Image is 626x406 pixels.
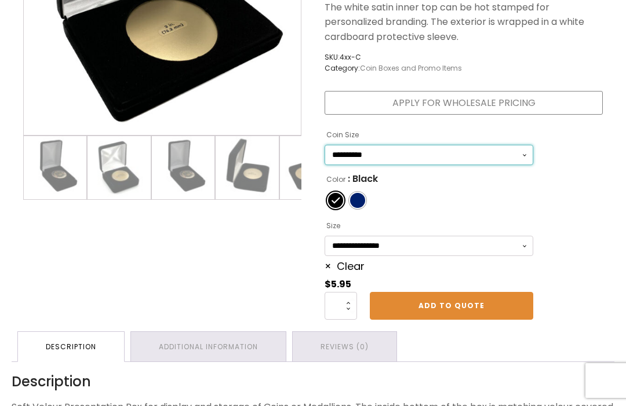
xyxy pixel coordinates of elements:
span: $ [325,277,331,291]
label: Color [326,170,345,189]
a: Coin Boxes and Promo Items [360,63,462,73]
span: SKU: [325,52,462,63]
a: Add to Quote [370,292,533,320]
a: Additional information [131,332,286,361]
ul: Color [325,189,533,211]
li: Black [327,192,344,209]
a: Reviews (0) [293,332,396,361]
label: Coin Size [326,126,359,144]
input: Product quantity [325,292,357,320]
bdi: 5.95 [325,277,351,291]
h2: Description [12,374,614,390]
img: Medium size black velour covered Presentation Box open showing color matching bottom pad with wel... [88,136,150,199]
label: Size [326,217,340,235]
a: Clear options [325,259,365,273]
li: Navy Blue [349,192,366,209]
a: Apply for Wholesale Pricing [325,91,603,115]
img: Medium size black velour covered Presentation Box hinged on the long side open showing color matc... [216,136,278,199]
img: Medium size black velour covered Presentation Box open showing color matching bottom pad with wel... [152,136,214,199]
a: Description [18,332,124,361]
span: : Black [348,170,378,188]
img: Medium size black velour covered Presentation Box hinged on the long side open showing color matc... [280,136,343,199]
img: Medium size black velour covered Presentation Box open showing color matching bottom pad with wel... [24,136,86,199]
span: Category: [325,63,462,74]
span: 4xx-C [340,52,361,62]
